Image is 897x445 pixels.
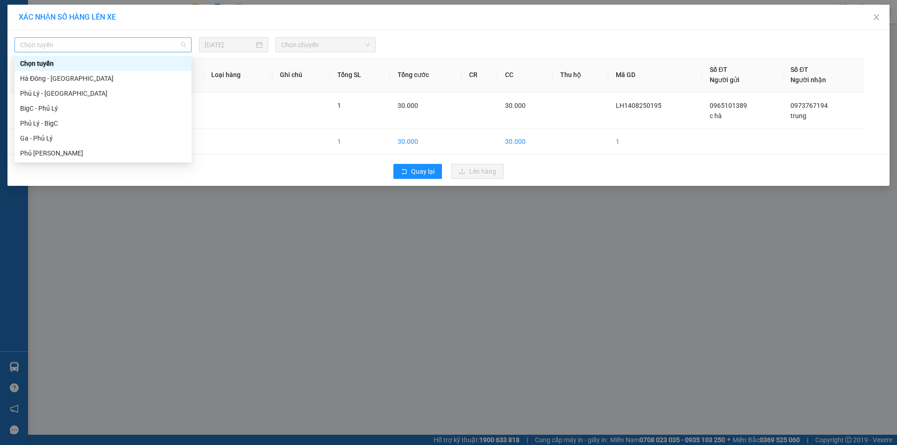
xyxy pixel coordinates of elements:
[330,57,390,93] th: Tổng SL
[790,66,808,73] span: Số ĐT
[204,57,272,93] th: Loại hàng
[14,131,192,146] div: Ga - Phủ Lý
[393,164,442,179] button: rollbackQuay lại
[790,102,828,109] span: 0973767194
[19,13,116,21] span: XÁC NHẬN SỐ HÀNG LÊN XE
[20,133,186,143] div: Ga - Phủ Lý
[10,57,52,93] th: STT
[5,33,11,81] img: logo
[498,129,553,155] td: 30.000
[20,103,186,113] div: BigC - Phủ Lý
[401,168,407,176] span: rollback
[710,112,722,120] span: c hà
[608,57,702,93] th: Mã GD
[863,5,890,31] button: Close
[16,7,92,38] strong: CÔNG TY TNHH DỊCH VỤ DU LỊCH THỜI ĐẠI
[20,118,186,128] div: Phủ Lý - BigC
[710,76,740,84] span: Người gửi
[20,88,186,99] div: Phủ Lý - [GEOGRAPHIC_DATA]
[20,38,186,52] span: Chọn tuyến
[14,101,192,116] div: BigC - Phủ Lý
[790,76,826,84] span: Người nhận
[710,102,747,109] span: 0965101389
[281,38,370,52] span: Chọn chuyến
[330,129,390,155] td: 1
[14,146,192,161] div: Phủ Lý - Ga
[790,112,806,120] span: trung
[398,102,418,109] span: 30.000
[608,129,702,155] td: 1
[14,86,192,101] div: Phủ Lý - Hà Đông
[20,58,186,69] div: Chọn tuyến
[390,57,462,93] th: Tổng cước
[14,71,192,86] div: Hà Đông - Phủ Lý
[411,166,434,177] span: Quay lại
[505,102,526,109] span: 30.000
[10,93,52,129] td: 1
[205,40,254,50] input: 14/08/2025
[14,116,192,131] div: Phủ Lý - BigC
[14,40,95,73] span: Chuyển phát nhanh: [GEOGRAPHIC_DATA] - [GEOGRAPHIC_DATA]
[710,66,727,73] span: Số ĐT
[20,148,186,158] div: Phủ [PERSON_NAME]
[98,63,154,72] span: LH1408250195
[14,56,192,71] div: Chọn tuyến
[20,73,186,84] div: Hà Đông - [GEOGRAPHIC_DATA]
[873,14,880,21] span: close
[451,164,504,179] button: uploadLên hàng
[272,57,330,93] th: Ghi chú
[616,102,662,109] span: LH1408250195
[553,57,608,93] th: Thu hộ
[498,57,553,93] th: CC
[462,57,498,93] th: CR
[337,102,341,109] span: 1
[390,129,462,155] td: 30.000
